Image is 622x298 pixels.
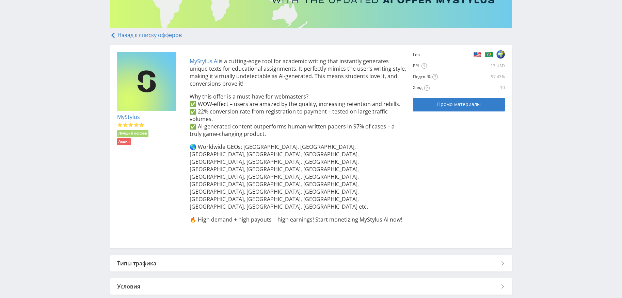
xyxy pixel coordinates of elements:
span: Промо-материалы [437,102,481,107]
div: 13 USD [436,63,505,69]
img: e836bfbd110e4da5150580c9a99ecb16.png [117,52,176,111]
div: Подтв. % [413,74,474,80]
a: MyStylus AI [190,57,219,65]
div: 97.43% [475,74,505,80]
div: Холд [413,85,474,91]
p: 🔥 High demand + high payouts = high earnings! Start monetizing MyStylus AI now! [190,216,406,223]
div: Условия [110,278,512,295]
img: 8ccb95d6cbc0ca5a259a7000f084d08e.png [496,50,505,59]
div: EPL [413,63,435,69]
li: Лучший оффер [117,130,149,137]
li: Акция [117,138,131,145]
p: Why this offer is a must-have for webmasters? ✅ WOW-effect – users are amazed by the quality, inc... [190,93,406,138]
a: Промо-материалы [413,98,505,111]
div: 10 [475,85,505,90]
p: 🌎 Worldwide GEOs: [GEOGRAPHIC_DATA], [GEOGRAPHIC_DATA], [GEOGRAPHIC_DATA], [GEOGRAPHIC_DATA], [GE... [190,143,406,210]
div: Типы трафика [110,255,512,271]
a: Назад к списку офферов [110,31,182,39]
img: b2e5cb7c326a8f2fba0c03a72091f869.png [473,50,482,59]
p: is a cutting-edge tool for academic writing that instantly generates unique texts for educational... [190,57,406,87]
div: Гео [413,52,435,57]
a: MyStylus [117,113,140,121]
img: f6d4d8a03f8825964ffc357a2a065abb.png [485,50,493,59]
